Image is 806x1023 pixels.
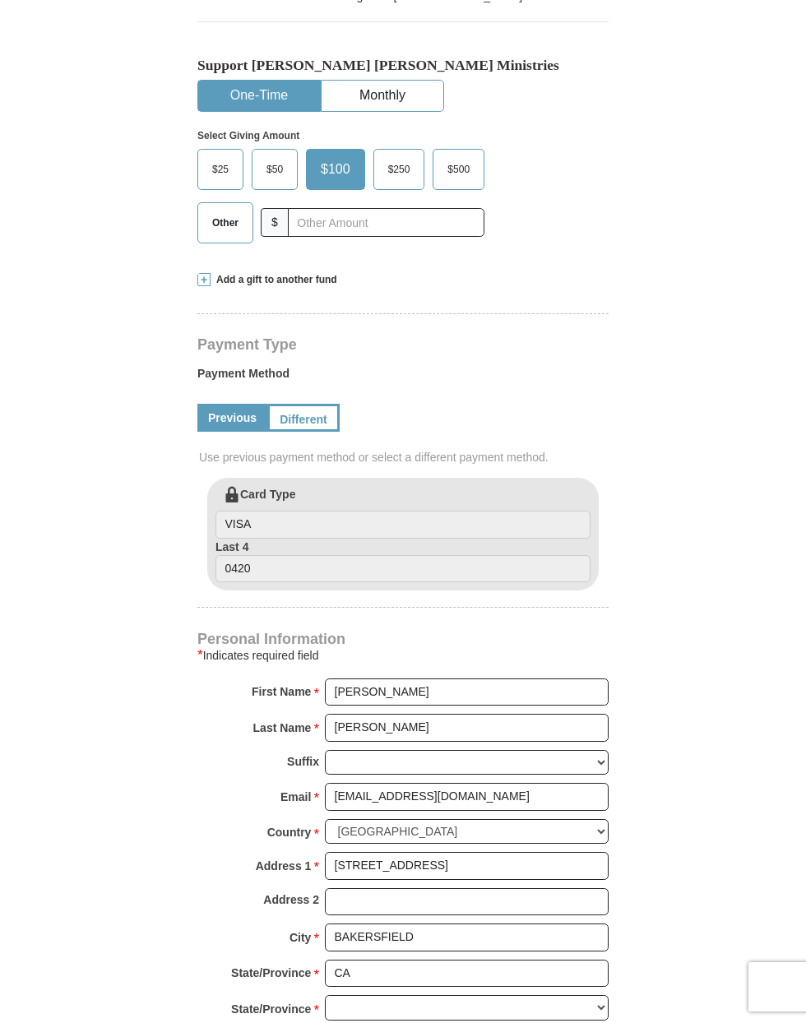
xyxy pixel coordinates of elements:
h4: Payment Type [197,338,609,351]
a: Different [267,404,340,432]
span: $ [261,208,289,237]
strong: Select Giving Amount [197,130,299,141]
label: Card Type [215,486,591,539]
strong: State/Province [231,998,311,1021]
strong: Suffix [287,750,319,773]
span: $250 [380,157,419,182]
button: Monthly [322,81,443,111]
input: Other Amount [288,208,484,237]
strong: Email [280,785,311,808]
span: $50 [258,157,291,182]
span: $100 [313,157,359,182]
span: Use previous payment method or select a different payment method. [199,449,610,465]
label: Payment Method [197,365,609,390]
label: Last 4 [215,539,591,583]
input: Last 4 [215,555,591,583]
strong: Address 1 [256,854,312,877]
span: $500 [439,157,478,182]
div: Indicates required field [197,646,609,665]
button: One-Time [198,81,320,111]
strong: Country [267,821,312,844]
strong: Last Name [253,716,312,739]
strong: City [290,926,311,949]
strong: State/Province [231,961,311,984]
span: $25 [204,157,237,182]
span: Add a gift to another fund [211,273,337,287]
input: Card Type [215,511,591,539]
span: Other [204,211,247,235]
a: Previous [197,404,267,432]
h4: Personal Information [197,632,609,646]
strong: First Name [252,680,311,703]
h5: Support [PERSON_NAME] [PERSON_NAME] Ministries [197,57,609,74]
strong: Address 2 [263,888,319,911]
